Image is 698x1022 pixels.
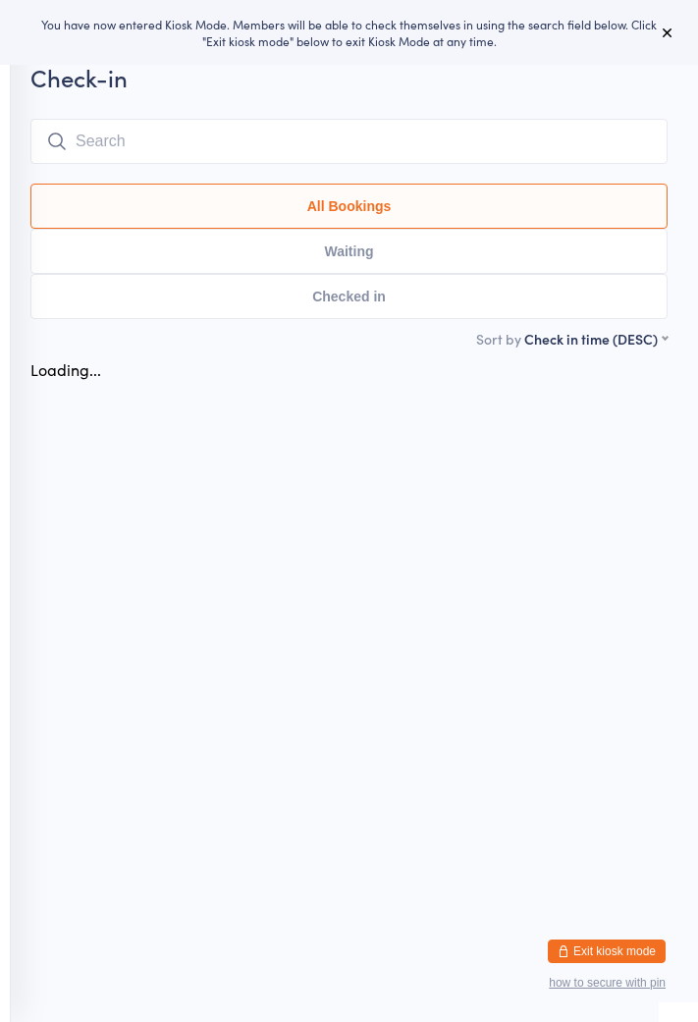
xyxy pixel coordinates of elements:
div: You have now entered Kiosk Mode. Members will be able to check themselves in using the search fie... [31,16,667,49]
button: All Bookings [30,184,668,229]
button: Checked in [30,274,668,319]
button: Waiting [30,229,668,274]
button: Exit kiosk mode [548,940,666,963]
label: Sort by [476,329,521,349]
div: Loading... [30,358,101,380]
input: Search [30,119,668,164]
div: Check in time (DESC) [524,329,668,349]
button: how to secure with pin [549,976,666,990]
h2: Check-in [30,61,668,93]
